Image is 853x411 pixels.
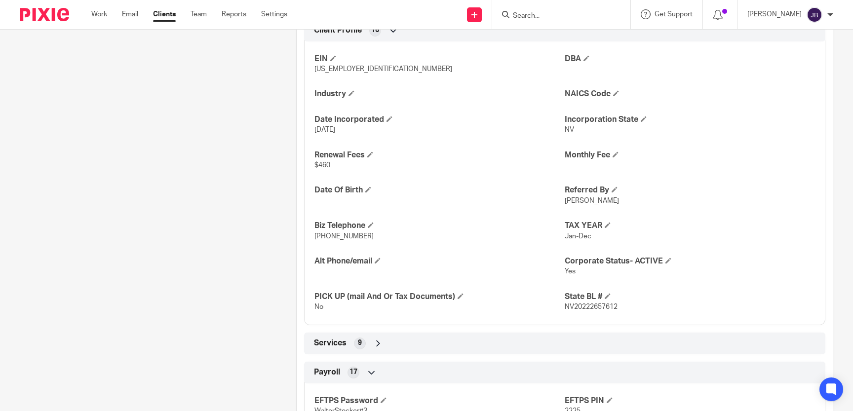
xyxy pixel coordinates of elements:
span: 9 [358,338,362,348]
h4: NAICS Code [565,89,815,99]
h4: Biz Telephone [314,221,565,231]
h4: Monthly Fee [565,150,815,160]
h4: Industry [314,89,565,99]
h4: Date Incorporated [314,114,565,125]
a: Team [191,9,207,19]
span: Get Support [655,11,693,18]
span: No [314,303,323,310]
span: NV20222657612 [565,303,618,310]
span: [PERSON_NAME] [565,197,619,204]
h4: Date Of Birth [314,185,565,195]
span: $460 [314,162,330,169]
h4: Corporate Status- ACTIVE [565,256,815,266]
h4: EFTPS PIN [565,396,815,406]
span: 17 [349,367,357,377]
a: Clients [153,9,176,19]
h4: State BL # [565,292,815,302]
h4: Alt Phone/email [314,256,565,266]
a: Work [91,9,107,19]
a: Reports [222,9,246,19]
h4: Renewal Fees [314,150,565,160]
img: Pixie [20,8,69,21]
p: [PERSON_NAME] [747,9,802,19]
span: [DATE] [314,126,335,133]
a: Email [122,9,138,19]
span: Jan-Dec [565,233,591,240]
span: Yes [565,268,576,275]
h4: Referred By [565,185,815,195]
h4: EFTPS Password [314,396,565,406]
img: svg%3E [807,7,822,23]
a: Settings [261,9,287,19]
h4: Incorporation State [565,114,815,125]
span: NV [565,126,574,133]
h4: DBA [565,54,815,64]
span: 16 [371,25,379,35]
span: [PHONE_NUMBER] [314,233,374,240]
span: Payroll [314,367,340,377]
input: Search [512,12,601,21]
span: [US_EMPLOYER_IDENTIFICATION_NUMBER] [314,66,452,73]
h4: TAX YEAR [565,221,815,231]
span: Client Profile [314,25,362,36]
span: Services [314,338,347,348]
h4: PICK UP (mail And Or Tax Documents) [314,292,565,302]
h4: EIN [314,54,565,64]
